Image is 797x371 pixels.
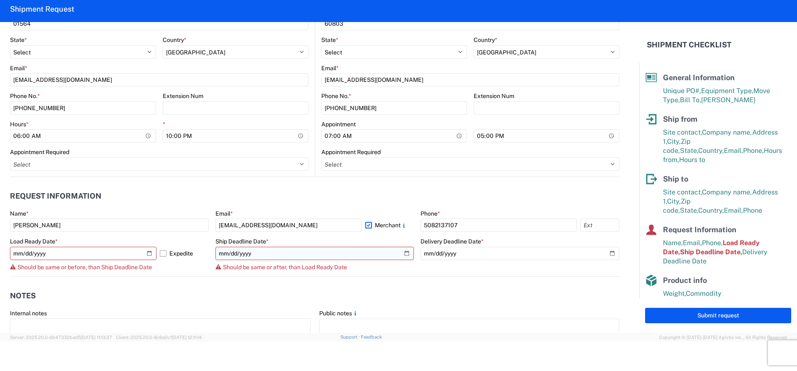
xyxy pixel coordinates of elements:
[683,239,702,247] span: Email,
[663,174,688,183] span: Ship to
[81,335,112,340] span: [DATE] 11:13:37
[10,335,112,340] span: Server: 2025.20.0-db47332bad5
[172,335,202,340] span: [DATE] 12:11:14
[702,128,752,136] span: Company name,
[743,206,762,214] span: Phone
[680,96,701,104] span: Bill To,
[645,308,791,323] button: Submit request
[663,115,697,123] span: Ship from
[321,148,381,156] label: Appointment Required
[659,334,787,341] span: Copyright © [DATE]-[DATE] Agistix Inc., All Rights Reserved
[163,36,186,44] label: Country
[215,210,233,217] label: Email
[340,334,361,339] a: Support
[10,64,27,72] label: Email
[663,128,702,136] span: Site contact,
[10,36,27,44] label: State
[321,92,351,100] label: Phone No.
[667,197,681,205] span: City,
[663,73,735,82] span: General Information
[10,292,36,300] h2: Notes
[680,206,698,214] span: State,
[421,210,440,217] label: Phone
[686,290,721,297] span: Commodity
[365,219,414,232] label: Merchant
[580,219,619,232] input: Ext
[10,310,47,317] label: Internal notes
[702,188,752,196] span: Company name,
[663,276,707,285] span: Product info
[17,264,152,270] span: Should be same or before, than Ship Deadline Date
[10,120,29,128] label: Hours
[701,96,755,104] span: [PERSON_NAME]
[724,206,743,214] span: Email,
[680,147,698,155] span: State,
[319,310,359,317] label: Public notes
[421,238,484,245] label: Delivery Deadline Date
[663,290,686,297] span: Weight,
[10,92,40,100] label: Phone No.
[10,148,69,156] label: Appointment Required
[663,225,736,234] span: Request Information
[663,188,702,196] span: Site contact,
[663,87,701,95] span: Unique PO#,
[215,238,269,245] label: Ship Deadline Date
[10,4,74,14] h2: Shipment Request
[680,248,742,256] span: Ship Deadline Date,
[474,36,497,44] label: Country
[223,264,347,270] span: Should be same or after, than Load Ready Date
[702,239,723,247] span: Phone,
[724,147,743,155] span: Email,
[10,210,29,217] label: Name
[10,238,58,245] label: Load Ready Date
[698,147,724,155] span: Country,
[321,120,356,128] label: Appointment
[163,92,203,100] label: Extension Num
[10,192,101,200] h2: Request Information
[474,92,514,100] label: Extension Num
[663,239,683,247] span: Name,
[647,40,731,50] h2: Shipment Checklist
[667,138,681,145] span: City,
[160,247,209,260] label: Expedite
[743,147,764,155] span: Phone,
[679,156,705,164] span: Hours to
[698,206,724,214] span: Country,
[361,334,382,339] a: Feedback
[116,335,202,340] span: Client: 2025.20.0-8c6e0cf
[701,87,753,95] span: Equipment Type,
[321,64,339,72] label: Email
[321,36,338,44] label: State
